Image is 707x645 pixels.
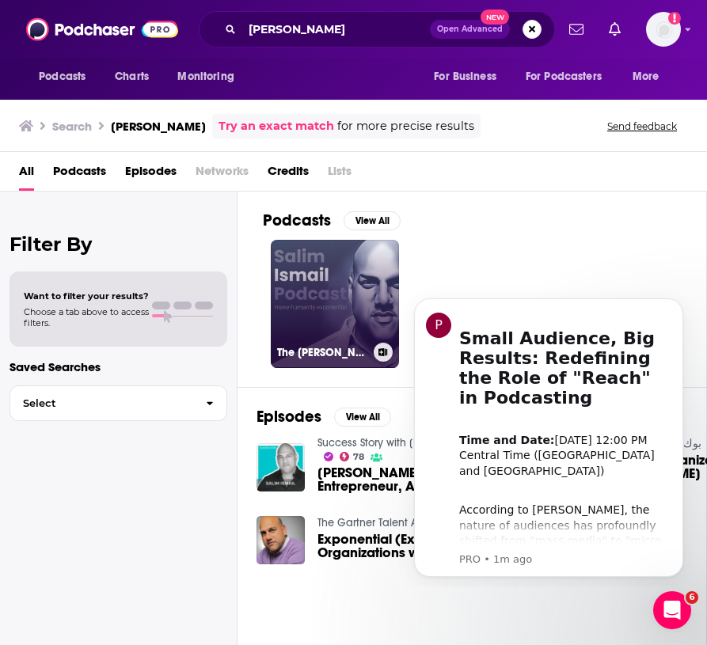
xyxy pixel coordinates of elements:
span: Monitoring [177,66,234,88]
h3: Search [52,119,92,134]
a: Try an exact match [219,117,334,135]
span: Choose a tab above to access filters. [24,306,149,328]
span: Lists [328,158,352,191]
span: For Business [434,66,496,88]
a: 78 [340,452,365,461]
button: open menu [621,62,679,92]
button: open menu [166,62,254,92]
h3: The [PERSON_NAME] Podcast [277,346,367,359]
div: Search podcasts, credits, & more... [199,11,555,47]
button: View All [344,211,401,230]
img: Podchaser - Follow, Share and Rate Podcasts [26,14,178,44]
span: Charts [115,66,149,88]
button: open menu [515,62,625,92]
a: Show notifications dropdown [563,16,590,43]
button: Send feedback [602,120,682,133]
span: Select [10,398,193,408]
a: Credits [268,158,309,191]
span: Networks [196,158,249,191]
h3: [PERSON_NAME] [111,119,206,134]
a: Salim Ismail - Entrepreneur, Author, Speaker | Exponential Organizations & Massive Disruption [317,466,498,493]
button: Open AdvancedNew [430,20,510,39]
a: The [PERSON_NAME] Podcast [271,240,399,368]
a: Charts [105,62,158,92]
span: 78 [353,453,364,461]
span: 6 [686,591,698,604]
span: More [633,66,659,88]
span: Want to filter your results? [24,290,149,302]
button: View All [334,408,391,427]
iframe: Intercom live chat [653,591,691,629]
p: Saved Searches [10,359,227,374]
a: Success Story with Scott D. Clary [317,436,489,450]
span: For Podcasters [526,66,602,88]
iframe: Intercom notifications message [390,284,707,586]
img: User Profile [646,12,681,47]
span: New [481,9,509,25]
span: [PERSON_NAME] - Entrepreneur, Author, Speaker | Exponential Organizations & Massive Disruption [317,466,498,493]
img: Exponential (ExO) Organizations with Salim Ismail [257,516,305,564]
a: All [19,158,34,191]
a: Podcasts [53,158,106,191]
h2: Podcasts [263,211,331,230]
h2: Filter By [10,233,227,256]
input: Search podcasts, credits, & more... [242,17,430,42]
span: Open Advanced [437,25,503,33]
button: Show profile menu [646,12,681,47]
a: Episodes [125,158,177,191]
span: Exponential (ExO) Organizations with [PERSON_NAME] [317,533,498,560]
img: Salim Ismail - Entrepreneur, Author, Speaker | Exponential Organizations & Massive Disruption [257,443,305,491]
a: PodcastsView All [263,211,401,230]
button: open menu [423,62,516,92]
svg: Add a profile image [668,12,681,25]
span: for more precise results [337,117,474,135]
a: Show notifications dropdown [602,16,627,43]
span: Podcasts [39,66,86,88]
a: Exponential (ExO) Organizations with Salim Ismail [317,533,498,560]
button: Select [10,385,227,421]
span: Logged in as high10media [646,12,681,47]
a: The Gartner Talent Angle [317,516,439,529]
a: EpisodesView All [257,407,391,427]
h2: Episodes [257,407,321,427]
button: open menu [28,62,106,92]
